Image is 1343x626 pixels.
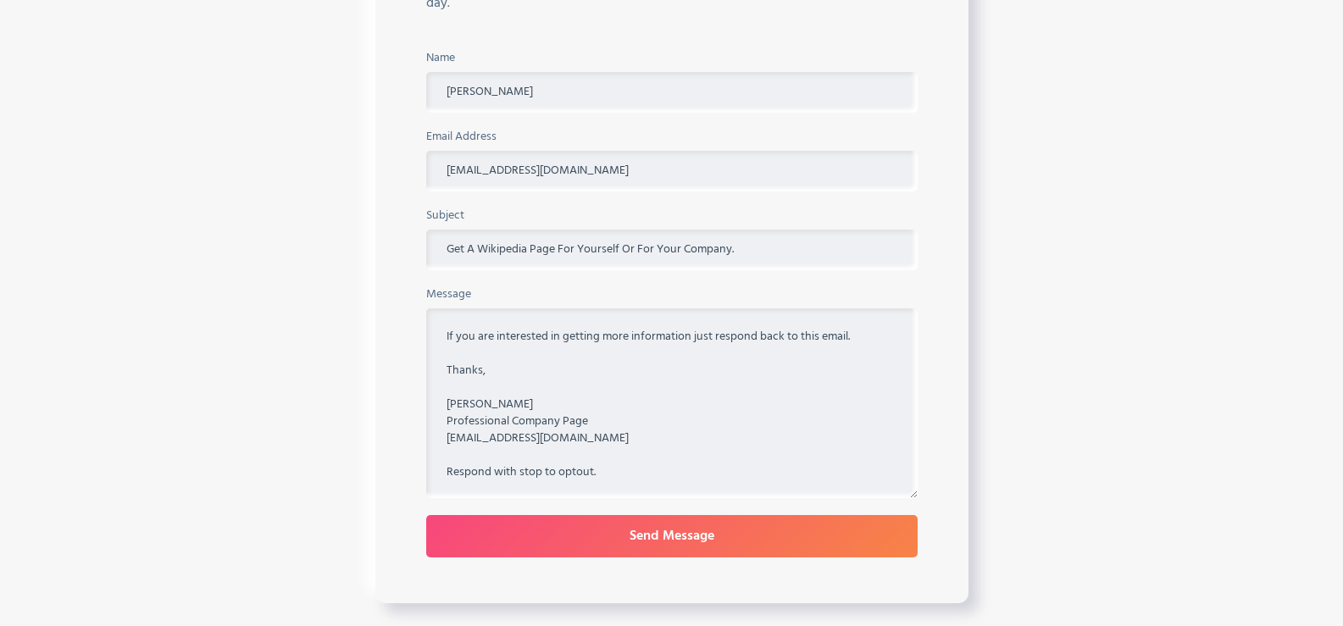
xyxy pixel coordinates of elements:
[426,130,918,144] label: Email Address
[426,208,918,223] label: Subject
[426,287,918,302] label: Message
[426,51,918,65] label: Name
[426,515,918,557] input: Send Message
[426,30,918,557] form: Contact Form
